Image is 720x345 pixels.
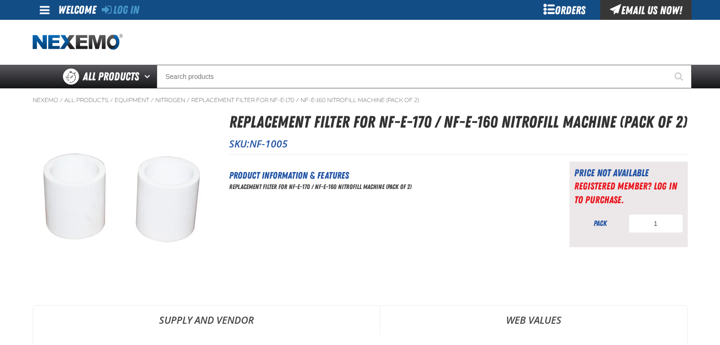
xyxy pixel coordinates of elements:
[64,96,108,104] a: All Products
[574,180,677,205] a: Registered Member? Log In to purchase.
[187,96,190,104] span: /
[574,218,626,229] div: pack
[629,214,683,233] input: Product Quantity
[574,166,683,180] div: Price not available
[141,65,157,88] button: Open All Products pages
[229,110,688,135] h1: Replacement Filter for NF-E-170 / NF-E-160 Nitrofill Machine (Pack of 2)
[668,65,692,88] button: Start Searching
[155,96,185,104] a: Nitrogen
[380,306,687,334] a: Web Values
[229,137,688,150] p: SKU:
[60,96,63,104] span: /
[249,137,288,150] span: NF-1005
[83,68,139,85] span: All Products
[229,182,546,191] p: Replacement Filter for NF-E-170 / NF-E-160 Nitrofill Machine (Pack of 2)
[151,96,154,104] span: /
[33,96,58,104] a: Nexemo
[33,110,212,288] img: Replacement Filter for NF-E-170 / NF-E-160 Nitrofill Machine (Pack of 2)
[33,34,123,51] img: Nexemo logo
[191,96,419,104] a: Replacement Filter for NF-E-170 / NF-E-160 Nitrofill Machine (Pack of 2)
[33,34,123,51] a: Home
[110,96,113,104] span: /
[33,306,380,334] a: Supply and Vendor
[102,3,139,17] a: Log In
[157,65,692,88] input: Search
[115,96,149,104] a: Equipment
[229,168,546,182] h2: Product Information & Features
[33,96,688,104] nav: Breadcrumbs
